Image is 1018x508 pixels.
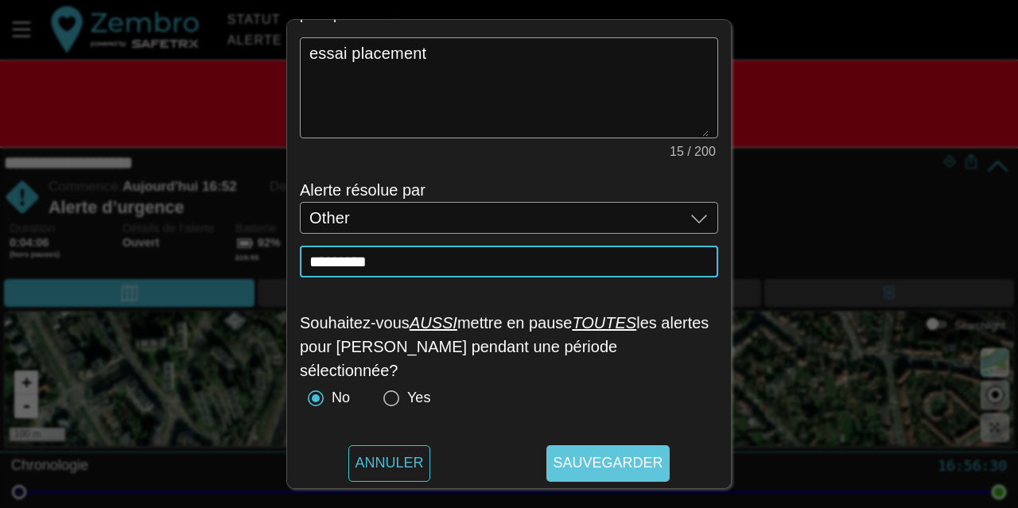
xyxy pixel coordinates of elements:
[300,314,709,379] label: Souhaitez-vous mettre en pause les alertes pour [PERSON_NAME] pendant une période sélectionnée?
[410,314,457,332] u: AUSSI
[309,211,350,225] span: Other
[375,382,430,414] div: Yes
[332,389,350,407] div: No
[407,389,430,407] div: Yes
[546,445,669,482] button: Sauvegarder
[355,445,423,482] span: Annuler
[553,445,662,482] span: Sauvegarder
[572,314,636,332] u: TOUTES
[348,445,429,482] button: Annuler
[309,39,709,137] textarea: 15 / 200
[300,382,350,414] div: No
[300,181,425,199] label: Alerte résolue par
[663,146,716,159] div: 15 / 200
